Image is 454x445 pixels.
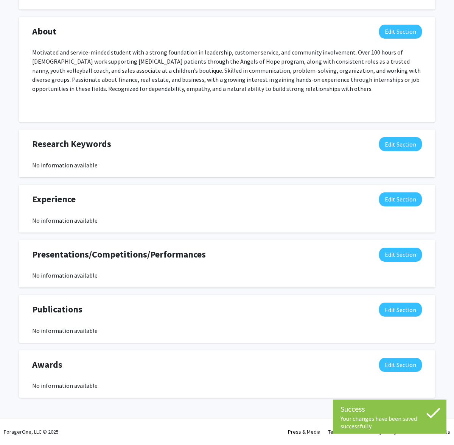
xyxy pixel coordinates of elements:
[32,161,422,170] div: No information available
[32,192,76,206] span: Experience
[379,358,422,372] button: Edit Awards
[32,303,82,316] span: Publications
[32,381,422,390] div: No information available
[32,137,111,151] span: Research Keywords
[32,326,422,335] div: No information available
[340,415,439,430] div: Your changes have been saved successfully
[6,411,32,439] iframe: Chat
[379,137,422,151] button: Edit Research Keywords
[32,216,422,225] div: No information available
[32,358,62,372] span: Awards
[379,25,422,39] button: Edit About
[379,192,422,206] button: Edit Experience
[32,48,422,93] p: Motivated and service-minded student with a strong foundation in leadership, customer service, an...
[4,418,59,445] div: ForagerOne, LLC © 2025
[32,248,206,261] span: Presentations/Competitions/Performances
[340,403,439,415] div: Success
[328,428,358,435] a: Terms of Use
[379,303,422,317] button: Edit Publications
[32,25,56,38] span: About
[32,271,422,280] div: No information available
[379,248,422,262] button: Edit Presentations/Competitions/Performances
[288,428,320,435] a: Press & Media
